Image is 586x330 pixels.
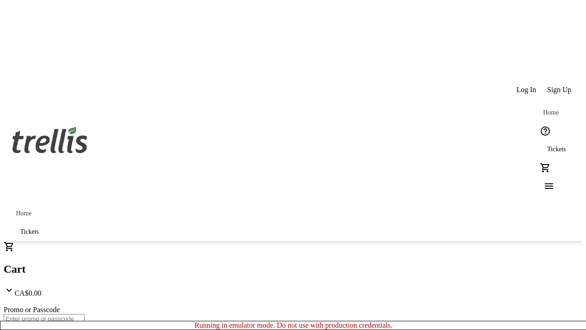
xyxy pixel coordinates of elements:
[536,104,565,122] a: Home
[16,210,32,217] span: Home
[20,228,39,236] span: Tickets
[536,177,554,195] button: Menu
[9,204,38,223] a: Home
[547,146,566,153] span: Tickets
[15,289,41,297] span: CA$0.00
[4,241,582,297] div: CartCA$0.00
[9,223,50,241] a: Tickets
[511,81,542,99] button: Log In
[536,140,577,159] a: Tickets
[4,263,582,275] h2: Cart
[547,86,571,94] span: Sign Up
[542,81,577,99] button: Sign Up
[4,314,85,324] input: Enter promo or passcode
[536,122,554,140] button: Help
[543,109,559,116] span: Home
[9,116,91,162] img: Orient E2E Organization NhkM6zau5M's Logo
[4,306,60,313] label: Promo or Passcode
[516,86,536,94] span: Log In
[536,159,554,177] button: Cart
